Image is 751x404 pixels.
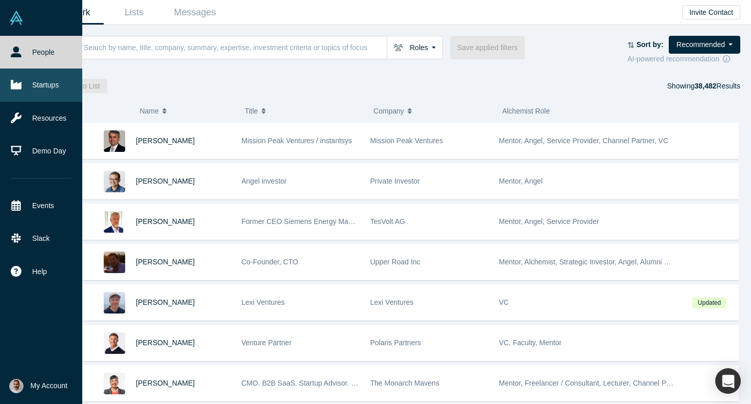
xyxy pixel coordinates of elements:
[136,177,195,185] a: [PERSON_NAME]
[370,217,405,226] span: TesVolt AG
[694,82,716,90] strong: 38,482
[242,379,576,387] span: CMO. B2B SaaS. Startup Advisor. Non-Profit Leader. TEDx Speaker. Founding LP at How Women Invest.
[499,339,562,347] span: VC, Faculty, Mentor
[499,137,669,145] span: Mentor, Angel, Service Provider, Channel Partner, VC
[245,100,258,122] span: Title
[694,82,740,90] span: Results
[139,100,234,122] button: Name
[104,211,125,233] img: Ralf Christian's Profile Image
[31,380,67,391] span: My Account
[373,100,404,122] span: Company
[669,36,740,54] button: Recommended
[104,1,165,25] a: Lists
[370,177,420,185] span: Private Investor
[136,137,195,145] a: [PERSON_NAME]
[242,217,461,226] span: Former CEO Siemens Energy Management Division of SIEMENS AG
[450,36,525,59] button: Save applied filters
[136,298,195,306] a: [PERSON_NAME]
[9,11,24,25] img: Alchemist Vault Logo
[370,258,420,266] span: Upper Road Inc
[104,171,125,192] img: Danny Chee's Profile Image
[682,5,740,19] button: Invite Contact
[370,298,414,306] span: Lexi Ventures
[370,339,421,347] span: Polaris Partners
[136,379,195,387] a: [PERSON_NAME]
[83,35,387,59] input: Search by name, title, company, summary, expertise, investment criteria or topics of focus
[139,100,158,122] span: Name
[499,379,741,387] span: Mentor, Freelancer / Consultant, Lecturer, Channel Partner, Service Provider
[242,339,292,347] span: Venture Partner
[242,137,352,145] span: Mission Peak Ventures / instantsys
[242,298,285,306] span: Lexi Ventures
[502,107,550,115] span: Alchemist Role
[136,217,195,226] a: [PERSON_NAME]
[32,266,47,277] span: Help
[499,177,543,185] span: Mentor, Angel
[370,137,443,145] span: Mission Peak Ventures
[104,252,125,273] img: Lexi Viripaeff's Profile Image
[9,379,67,393] button: My Account
[136,339,195,347] a: [PERSON_NAME]
[104,373,125,394] img: Sonya Pelia's Profile Image
[373,100,491,122] button: Company
[165,1,225,25] a: Messages
[104,130,125,152] img: Vipin Chawla's Profile Image
[242,177,287,185] span: Angel investor
[59,79,107,93] button: Add to List
[637,40,664,49] strong: Sort by:
[499,217,599,226] span: Mentor, Angel, Service Provider
[104,332,125,354] img: Gary Swart's Profile Image
[245,100,363,122] button: Title
[9,379,24,393] img: Gotam Bhardwaj's Account
[136,258,195,266] a: [PERSON_NAME]
[370,379,439,387] span: The Monarch Mavens
[627,54,740,64] div: AI-powered recommendation
[692,298,726,308] span: Updated
[667,79,740,93] div: Showing
[242,258,298,266] span: Co-Founder, CTO
[387,36,443,59] button: Roles
[104,292,125,313] img: Jonah Probell's Profile Image
[499,298,509,306] span: VC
